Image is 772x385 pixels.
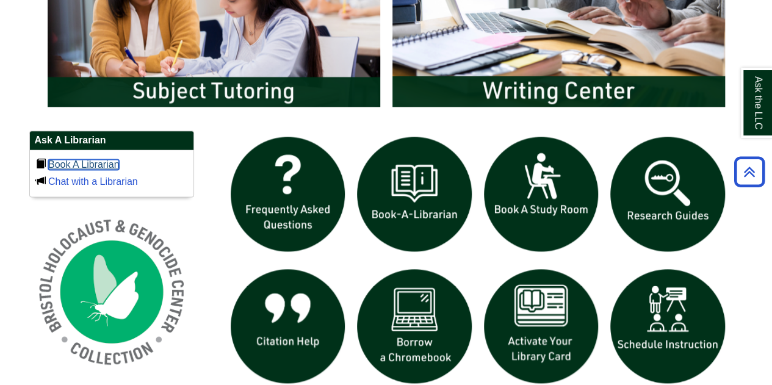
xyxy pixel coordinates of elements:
img: book a study room icon links to book a study room web page [478,131,605,257]
a: Back to Top [730,164,769,180]
img: Research Guides icon links to research guides web page [604,131,731,257]
img: Holocaust and Genocide Collection [29,209,194,374]
a: Chat with a Librarian [48,176,138,187]
img: frequently asked questions [225,131,352,257]
h2: Ask A Librarian [30,131,193,150]
img: Book a Librarian icon links to book a librarian web page [351,131,478,257]
a: Book A Librarian [48,159,120,170]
